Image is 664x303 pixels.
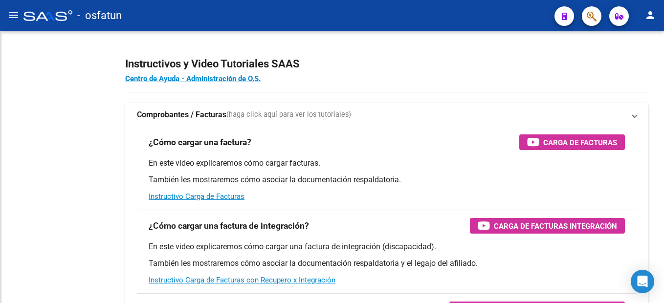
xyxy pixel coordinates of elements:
[519,134,625,150] button: Carga de Facturas
[226,109,351,120] span: (haga click aquí para ver los tutoriales)
[149,258,625,269] p: También les mostraremos cómo asociar la documentación respaldatoria y el legajo del afiliado.
[149,276,335,284] a: Instructivo Carga de Facturas con Recupero x Integración
[494,220,617,232] span: Carga de Facturas Integración
[77,5,122,26] span: - osfatun
[149,174,625,185] p: También les mostraremos cómo asociar la documentación respaldatoria.
[149,192,244,201] a: Instructivo Carga de Facturas
[631,270,654,293] div: Open Intercom Messenger
[125,103,648,127] mat-expansion-panel-header: Comprobantes / Facturas(haga click aquí para ver los tutoriales)
[149,241,625,252] p: En este video explicaremos cómo cargar una factura de integración (discapacidad).
[543,136,617,149] span: Carga de Facturas
[8,9,20,21] mat-icon: menu
[125,74,261,83] a: Centro de Ayuda - Administración de O.S.
[149,158,625,169] p: En este video explicaremos cómo cargar facturas.
[470,218,625,234] button: Carga de Facturas Integración
[125,55,648,73] h2: Instructivos y Video Tutoriales SAAS
[644,9,656,21] mat-icon: person
[149,135,251,149] h3: ¿Cómo cargar una factura?
[149,219,309,233] h3: ¿Cómo cargar una factura de integración?
[137,109,226,120] strong: Comprobantes / Facturas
